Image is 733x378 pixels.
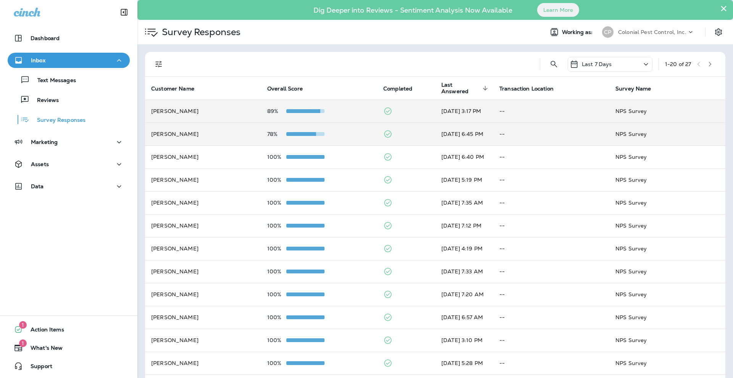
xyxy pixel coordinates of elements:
[609,214,725,237] td: NPS Survey
[435,283,493,306] td: [DATE] 7:20 AM
[31,35,60,41] p: Dashboard
[609,260,725,283] td: NPS Survey
[609,168,725,191] td: NPS Survey
[441,82,490,95] span: Last Answered
[23,345,63,354] span: What's New
[23,363,52,372] span: Support
[145,168,261,191] td: [PERSON_NAME]
[493,191,609,214] td: --
[435,260,493,283] td: [DATE] 7:33 AM
[582,61,612,67] p: Last 7 Days
[145,283,261,306] td: [PERSON_NAME]
[267,131,286,137] p: 78%
[8,340,130,355] button: 1What's New
[267,85,313,92] span: Overall Score
[31,57,45,63] p: Inbox
[145,329,261,352] td: [PERSON_NAME]
[30,77,76,84] p: Text Messages
[267,177,286,183] p: 100%
[546,57,562,72] button: Search Survey Responses
[145,100,261,123] td: [PERSON_NAME]
[159,26,241,38] p: Survey Responses
[267,154,286,160] p: 100%
[8,134,130,150] button: Marketing
[383,86,412,92] span: Completed
[267,200,286,206] p: 100%
[267,291,286,297] p: 100%
[493,329,609,352] td: --
[267,86,303,92] span: Overall Score
[291,9,534,11] p: Dig Deeper into Reviews - Sentiment Analysis Now Available
[8,322,130,337] button: 1Action Items
[435,214,493,237] td: [DATE] 7:12 PM
[267,337,286,343] p: 100%
[31,161,49,167] p: Assets
[493,123,609,145] td: --
[493,260,609,283] td: --
[8,359,130,374] button: Support
[145,214,261,237] td: [PERSON_NAME]
[145,352,261,375] td: [PERSON_NAME]
[23,326,64,336] span: Action Items
[113,5,135,20] button: Collapse Sidebar
[8,72,130,88] button: Text Messages
[537,3,579,17] button: Learn More
[493,237,609,260] td: --
[609,352,725,375] td: NPS Survey
[493,306,609,329] td: --
[435,306,493,329] td: [DATE] 6:57 AM
[493,168,609,191] td: --
[19,321,27,329] span: 1
[145,237,261,260] td: [PERSON_NAME]
[267,223,286,229] p: 100%
[435,191,493,214] td: [DATE] 7:35 AM
[609,329,725,352] td: NPS Survey
[151,86,194,92] span: Customer Name
[435,123,493,145] td: [DATE] 6:45 PM
[609,123,725,145] td: NPS Survey
[493,352,609,375] td: --
[145,260,261,283] td: [PERSON_NAME]
[602,26,614,38] div: CP
[435,329,493,352] td: [DATE] 3:10 PM
[609,237,725,260] td: NPS Survey
[267,314,286,320] p: 100%
[609,145,725,168] td: NPS Survey
[618,29,686,35] p: Colonial Pest Control, Inc.
[19,339,27,347] span: 1
[145,123,261,145] td: [PERSON_NAME]
[435,168,493,191] td: [DATE] 5:19 PM
[493,283,609,306] td: --
[609,283,725,306] td: NPS Survey
[435,100,493,123] td: [DATE] 3:17 PM
[151,85,204,92] span: Customer Name
[383,85,422,92] span: Completed
[145,191,261,214] td: [PERSON_NAME]
[267,108,286,114] p: 89%
[441,82,480,95] span: Last Answered
[31,183,44,189] p: Data
[609,191,725,214] td: NPS Survey
[151,57,166,72] button: Filters
[8,53,130,68] button: Inbox
[435,145,493,168] td: [DATE] 6:40 PM
[29,117,86,124] p: Survey Responses
[267,360,286,366] p: 100%
[435,352,493,375] td: [DATE] 5:28 PM
[8,92,130,108] button: Reviews
[145,145,261,168] td: [PERSON_NAME]
[499,86,554,92] span: Transaction Location
[615,85,661,92] span: Survey Name
[31,139,58,145] p: Marketing
[712,25,725,39] button: Settings
[615,86,651,92] span: Survey Name
[609,306,725,329] td: NPS Survey
[493,145,609,168] td: --
[8,179,130,194] button: Data
[720,2,727,15] button: Close
[8,31,130,46] button: Dashboard
[267,246,286,252] p: 100%
[29,97,59,104] p: Reviews
[267,268,286,275] p: 100%
[665,61,691,67] div: 1 - 20 of 27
